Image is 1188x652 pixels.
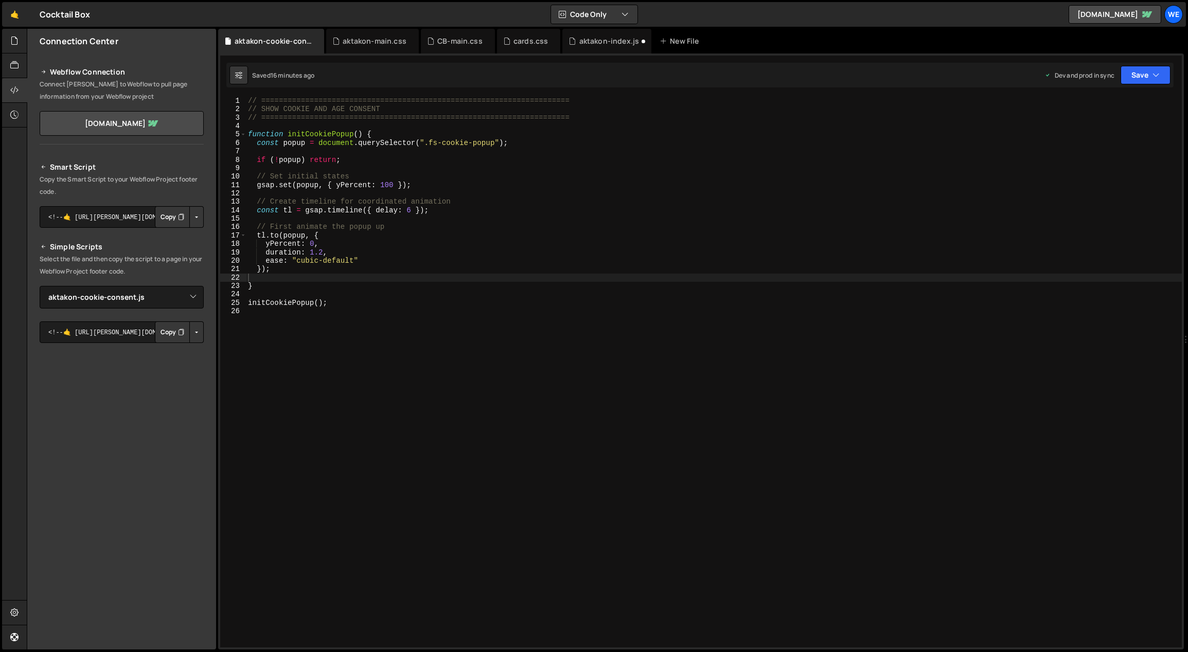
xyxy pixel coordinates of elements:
[220,147,246,155] div: 7
[40,206,204,228] textarea: <!--🤙 [URL][PERSON_NAME][DOMAIN_NAME]> <script>document.addEventListener("DOMContentLoaded", func...
[2,2,27,27] a: 🤙
[235,36,312,46] div: aktakon-cookie-consent.js
[220,274,246,282] div: 22
[40,173,204,198] p: Copy the Smart Script to your Webflow Project footer code.
[40,35,118,47] h2: Connection Center
[220,206,246,214] div: 14
[220,214,246,223] div: 15
[220,248,246,257] div: 19
[220,282,246,290] div: 23
[40,360,205,452] iframe: YouTube video player
[551,5,637,24] button: Code Only
[220,97,246,105] div: 1
[271,71,314,80] div: 16 minutes ago
[220,231,246,240] div: 17
[220,156,246,164] div: 8
[155,206,190,228] button: Copy
[220,223,246,231] div: 16
[252,71,314,80] div: Saved
[220,299,246,307] div: 25
[220,164,246,172] div: 9
[1069,5,1161,24] a: [DOMAIN_NAME]
[660,36,703,46] div: New File
[220,122,246,130] div: 4
[40,111,204,136] a: [DOMAIN_NAME]
[40,78,204,103] p: Connect [PERSON_NAME] to Webflow to pull page information from your Webflow project
[40,253,204,278] p: Select the file and then copy the script to a page in your Webflow Project footer code.
[40,161,204,173] h2: Smart Script
[220,307,246,315] div: 26
[220,139,246,147] div: 6
[220,181,246,189] div: 11
[40,241,204,253] h2: Simple Scripts
[220,265,246,273] div: 21
[1164,5,1183,24] a: We
[579,36,640,46] div: aktakon-index.js
[220,290,246,298] div: 24
[1044,71,1114,80] div: Dev and prod in sync
[220,240,246,248] div: 18
[220,114,246,122] div: 3
[155,206,204,228] div: Button group with nested dropdown
[220,189,246,197] div: 12
[437,36,483,46] div: CB-main.css
[220,105,246,113] div: 2
[220,257,246,265] div: 20
[155,321,204,343] div: Button group with nested dropdown
[220,172,246,180] div: 10
[40,459,205,552] iframe: YouTube video player
[343,36,406,46] div: aktakon-main.css
[40,321,204,343] textarea: <!--🤙 [URL][PERSON_NAME][DOMAIN_NAME]> <script>document.addEventListener("DOMContentLoaded", func...
[220,197,246,206] div: 13
[220,130,246,138] div: 5
[40,8,90,21] div: Cocktail Box
[40,66,204,78] h2: Webflow Connection
[1121,66,1171,84] button: Save
[155,321,190,343] button: Copy
[513,36,548,46] div: cards.css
